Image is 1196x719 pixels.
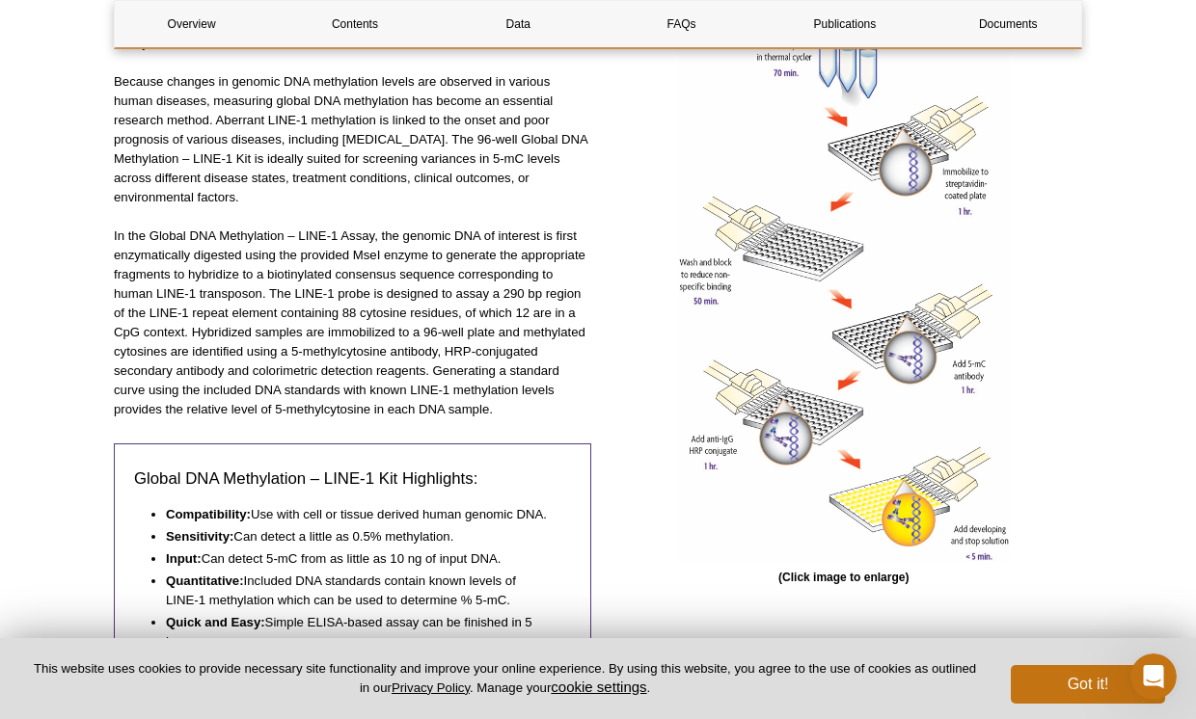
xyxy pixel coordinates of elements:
button: cookie settings [551,679,646,695]
button: Got it! [1011,665,1165,704]
li: Can detect a little as 0.5% methylation. [166,527,552,546]
a: Overview [115,1,268,47]
a: Documents [932,1,1085,47]
p: In the Global DNA Methylation – LINE-1 Assay, the genomic DNA of interest is first enzymatically ... [114,226,591,419]
li: Simple ELISA-based assay can be finished in 5 hours. [166,613,552,652]
span: (Click image to enlarge) [778,571,909,584]
strong: Compatibility: [166,507,251,521]
a: Publications [768,1,921,47]
a: Contents [278,1,431,47]
p: Because changes in genomic DNA methylation levels are observed in various human diseases, measuri... [114,72,591,207]
a: Privacy Policy [392,680,470,695]
strong: Quick and Easy: [166,615,265,629]
h3: Global DNA Methylation – LINE-1 Kit Highlights: [134,467,571,491]
a: Data [442,1,595,47]
li: Use with cell or tissue derived human genomic DNA. [166,505,552,524]
iframe: Intercom live chat [1130,653,1177,700]
li: Included DNA standards contain known levels of LINE-1 methylation which can be used to determine ... [166,572,552,610]
a: FAQs [605,1,758,47]
p: This website uses cookies to provide necessary site functionality and improve your online experie... [31,660,979,697]
strong: Input: [166,551,202,566]
strong: Quantitative: [166,573,244,588]
strong: Sensitivity: [166,529,233,544]
li: Can detect 5-mC from as little as 10 ng of input DNA. [166,549,552,569]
